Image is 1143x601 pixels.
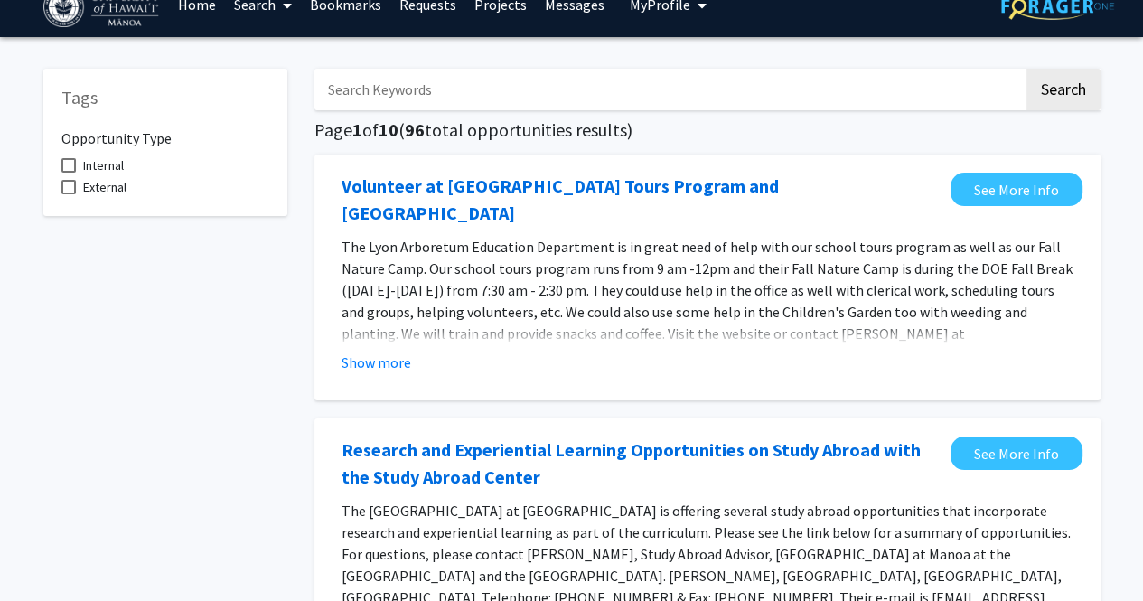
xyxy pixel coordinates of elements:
[83,176,126,198] span: External
[14,520,77,587] iframe: Chat
[314,69,1024,110] input: Search Keywords
[379,118,398,141] span: 10
[342,236,1073,366] p: The Lyon Arboretum Education Department is in great need of help with our school tours program as...
[314,119,1101,141] h5: Page of ( total opportunities results)
[61,116,269,147] h6: Opportunity Type
[405,118,425,141] span: 96
[83,155,124,176] span: Internal
[951,173,1082,206] a: Opens in a new tab
[342,437,942,491] a: Opens in a new tab
[61,87,269,108] h5: Tags
[342,352,411,373] button: Show more
[951,437,1082,470] a: Opens in a new tab
[342,173,942,227] a: Opens in a new tab
[1026,69,1101,110] button: Search
[352,118,362,141] span: 1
